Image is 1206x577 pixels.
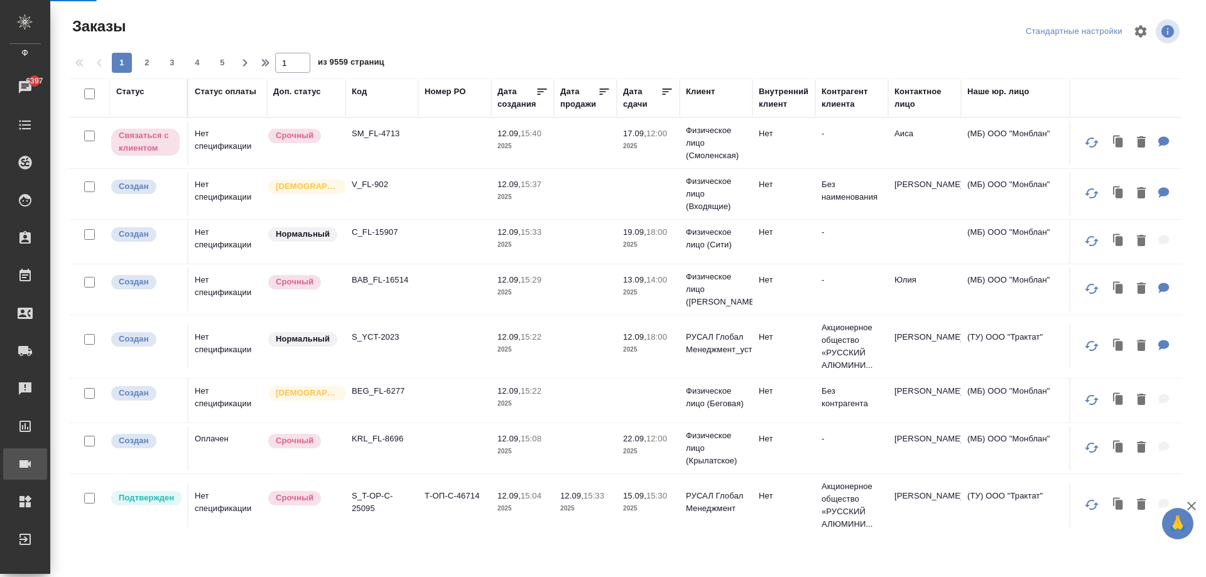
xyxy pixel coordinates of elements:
[276,387,339,399] p: [DEMOGRAPHIC_DATA]
[646,227,667,237] p: 18:00
[276,276,313,288] p: Срочный
[822,433,882,445] p: -
[888,379,961,423] td: [PERSON_NAME]
[267,274,339,291] div: Выставляется автоматически, если на указанный объем услуг необходимо больше времени в стандартном...
[623,332,646,342] p: 12.09,
[623,491,646,500] p: 15.09,
[822,321,882,372] p: Акционерное общество «РУССКИЙ АЛЮМИНИ...
[69,16,126,36] span: Заказы
[1023,22,1126,41] div: split button
[16,46,35,59] span: Ф
[646,129,667,138] p: 12:00
[1107,229,1131,254] button: Клонировать
[187,53,207,73] button: 4
[521,129,541,138] p: 15:40
[352,85,367,98] div: Код
[888,121,961,165] td: Аиса
[560,491,584,500] p: 12.09,
[188,220,267,264] td: Нет спецификации
[967,85,1029,98] div: Наше юр. лицо
[759,331,809,343] p: Нет
[686,85,715,98] div: Клиент
[686,226,746,251] p: Физическое лицо (Сити)
[276,129,313,142] p: Срочный
[759,490,809,502] p: Нет
[497,227,521,237] p: 12.09,
[521,275,541,284] p: 15:29
[623,227,646,237] p: 19.09,
[497,85,536,111] div: Дата создания
[686,124,746,162] p: Физическое лицо (Смоленская)
[119,180,149,193] p: Создан
[961,483,1112,527] td: (ТУ) ООО "Трактат"
[9,40,41,65] a: Ф
[119,492,174,504] p: Подтвержден
[418,483,491,527] td: Т-ОП-С-46714
[1162,508,1193,539] button: 🙏
[497,239,548,251] p: 2025
[352,274,412,286] p: BAB_FL-16514
[888,426,961,470] td: [PERSON_NAME]
[623,129,646,138] p: 17.09,
[119,387,149,399] p: Создан
[822,274,882,286] p: -
[110,178,181,195] div: Выставляется автоматически при создании заказа
[110,331,181,348] div: Выставляется автоматически при создании заказа
[110,226,181,243] div: Выставляется автоматически при создании заказа
[318,55,384,73] span: из 9559 страниц
[267,127,339,144] div: Выставляется автоматически, если на указанный объем услуг необходимо больше времени в стандартном...
[110,385,181,402] div: Выставляется автоматически при создании заказа
[1107,387,1131,413] button: Клонировать
[497,332,521,342] p: 12.09,
[623,239,673,251] p: 2025
[961,325,1112,369] td: (ТУ) ООО "Трактат"
[162,53,182,73] button: 3
[188,426,267,470] td: Оплачен
[18,75,50,87] span: 6397
[497,491,521,500] p: 12.09,
[267,226,339,243] div: Статус по умолчанию для стандартных заказов
[267,433,339,450] div: Выставляется автоматически, если на указанный объем услуг необходимо больше времени в стандартном...
[888,267,961,311] td: Юлия
[961,172,1112,216] td: (МБ) ООО "Монблан"
[1107,435,1131,461] button: Клонировать
[646,332,667,342] p: 18:00
[623,275,646,284] p: 13.09,
[1077,226,1107,256] button: Обновить
[497,386,521,396] p: 12.09,
[497,191,548,203] p: 2025
[646,434,667,443] p: 12:00
[623,343,673,356] p: 2025
[195,85,256,98] div: Статус оплаты
[497,286,548,299] p: 2025
[116,85,144,98] div: Статус
[521,227,541,237] p: 15:33
[1107,492,1131,518] button: Клонировать
[188,379,267,423] td: Нет спецификации
[497,445,548,458] p: 2025
[497,275,521,284] p: 12.09,
[119,434,149,447] p: Создан
[888,483,961,527] td: [PERSON_NAME]
[686,331,746,356] p: РУСАЛ Глобал Менеджмент_уст
[1131,333,1152,359] button: Удалить
[352,127,412,140] p: SM_FL-4713
[822,127,882,140] p: -
[961,267,1112,311] td: (МБ) ООО "Монблан"
[822,385,882,410] p: Без контрагента
[1131,387,1152,413] button: Удалить
[119,333,149,345] p: Создан
[894,85,955,111] div: Контактное лицо
[352,178,412,191] p: V_FL-902
[759,127,809,140] p: Нет
[521,332,541,342] p: 15:22
[623,502,673,515] p: 2025
[110,433,181,450] div: Выставляется автоматически при создании заказа
[497,502,548,515] p: 2025
[646,491,667,500] p: 15:30
[352,331,412,343] p: S_YCT-2023
[686,385,746,410] p: Физическое лицо (Беговая)
[267,331,339,348] div: Статус по умолчанию для стандартных заказов
[584,491,604,500] p: 15:33
[623,286,673,299] p: 2025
